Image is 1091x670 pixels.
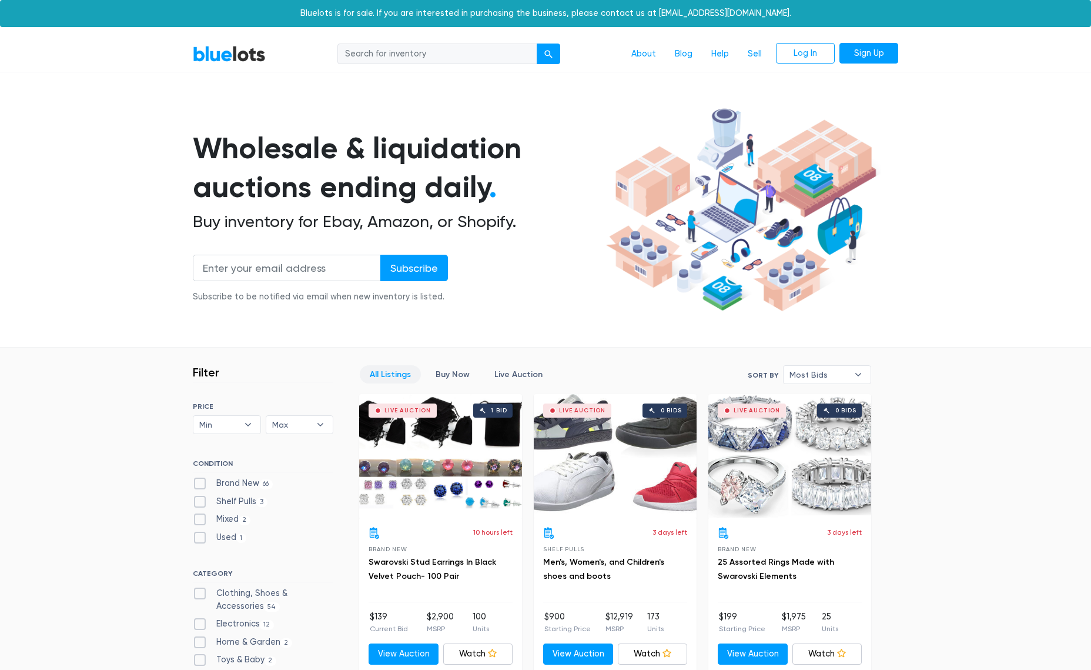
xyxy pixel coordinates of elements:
span: Max [272,416,311,434]
a: Live Auction 1 bid [359,394,522,518]
p: MSRP [782,624,806,634]
span: Brand New [718,546,756,552]
h3: Filter [193,365,219,379]
li: $12,919 [605,611,633,634]
li: $1,975 [782,611,806,634]
a: View Auction [718,644,788,665]
p: MSRP [605,624,633,634]
img: hero-ee84e7d0318cb26816c560f6b4441b76977f77a177738b4e94f68c95b2b83dbb.png [602,103,881,317]
a: Watch [792,644,862,665]
div: 0 bids [661,408,682,414]
input: Search for inventory [337,44,537,65]
label: Shelf Pulls [193,495,267,508]
li: $139 [370,611,408,634]
a: About [622,43,665,65]
h1: Wholesale & liquidation auctions ending daily [193,129,602,207]
a: Help [702,43,738,65]
input: Enter your email address [193,255,381,281]
a: Sign Up [839,43,898,64]
h2: Buy inventory for Ebay, Amazon, or Shopify. [193,212,602,232]
li: 25 [822,611,838,634]
a: View Auction [369,644,439,665]
li: $2,900 [427,611,454,634]
div: Live Auction [734,408,780,414]
a: Log In [776,43,835,64]
p: Starting Price [719,624,765,634]
a: Men's, Women's, and Children's shoes and boots [543,557,664,581]
a: BlueLots [193,45,266,62]
span: 12 [260,620,274,629]
label: Used [193,531,246,544]
span: Shelf Pulls [543,546,584,552]
div: Live Auction [384,408,431,414]
div: 0 bids [835,408,856,414]
span: Min [199,416,238,434]
li: $900 [544,611,591,634]
label: Home & Garden [193,636,292,649]
li: $199 [719,611,765,634]
a: Watch [618,644,688,665]
span: 2 [239,516,250,525]
li: 100 [473,611,489,634]
a: Live Auction 0 bids [708,394,871,518]
a: View Auction [543,644,613,665]
h6: CONDITION [193,459,333,472]
label: Mixed [193,513,250,526]
div: Subscribe to be notified via email when new inventory is listed. [193,291,448,304]
a: Live Auction 0 bids [534,394,697,518]
span: 66 [259,479,273,489]
span: Most Bids [789,366,848,384]
b: ▾ [846,366,871,384]
label: Brand New [193,477,273,490]
h6: CATEGORY [193,569,333,582]
p: 3 days left [827,527,862,538]
a: Buy Now [426,365,480,384]
span: 2 [280,638,292,648]
p: Units [647,624,664,634]
label: Sort By [748,370,778,381]
a: Live Auction [484,365,553,384]
p: Units [822,624,838,634]
b: ▾ [236,416,260,434]
a: Blog [665,43,702,65]
p: Units [473,624,489,634]
span: 1 [236,534,246,543]
p: 10 hours left [473,527,513,538]
input: Subscribe [380,255,448,281]
div: 1 bid [491,408,507,414]
label: Electronics [193,618,274,631]
div: Live Auction [559,408,605,414]
p: Starting Price [544,624,591,634]
a: Swarovski Stud Earrings In Black Velvet Pouch- 100 Pair [369,557,496,581]
a: Watch [443,644,513,665]
span: 3 [256,498,267,507]
span: Brand New [369,546,407,552]
p: Current Bid [370,624,408,634]
span: 54 [264,602,280,612]
b: ▾ [308,416,333,434]
p: 3 days left [652,527,687,538]
h6: PRICE [193,402,333,411]
label: Clothing, Shoes & Accessories [193,587,333,612]
span: . [489,169,497,205]
li: 173 [647,611,664,634]
label: Toys & Baby [193,654,276,666]
span: 2 [265,656,276,666]
a: 25 Assorted Rings Made with Swarovski Elements [718,557,834,581]
p: MSRP [427,624,454,634]
a: All Listings [360,365,421,384]
a: Sell [738,43,771,65]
